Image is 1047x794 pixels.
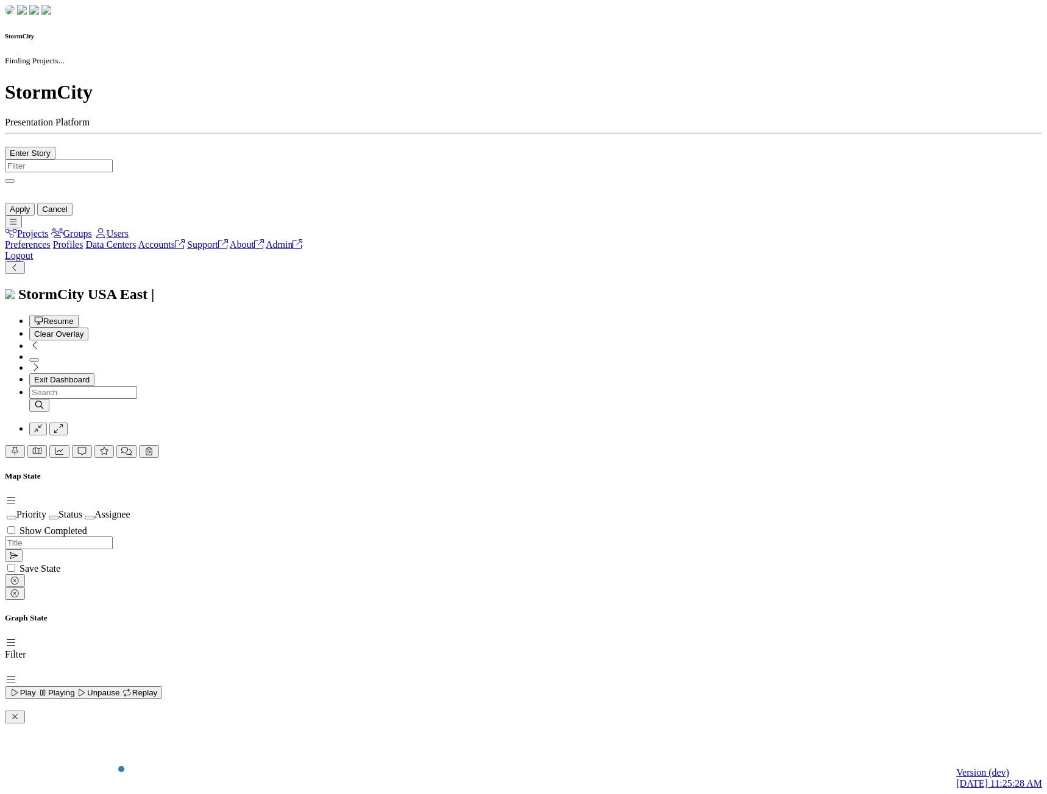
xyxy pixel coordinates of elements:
a: Admin [266,239,302,250]
div: Priority [7,509,46,520]
a: Profiles [53,239,83,250]
button: Play Playing Unpause Replay [5,686,162,699]
a: About [230,239,264,250]
button: Resume [29,315,79,328]
label: Show Completed [20,525,87,536]
span: Unpause [77,688,119,697]
a: Preferences [5,239,51,250]
button: Clear Overlay [29,328,88,340]
a: Data Centers [85,239,136,250]
img: chi-fish-down.png [17,5,27,15]
input: Search [29,386,137,399]
button: Enter Story [5,147,55,160]
span: USA East [88,286,147,302]
img: chi-fish-down.png [5,5,15,15]
div: Assignee [85,509,130,520]
a: Groups [51,228,92,239]
button: Apply [5,203,35,216]
a: Support [187,239,228,250]
span: Play [10,688,36,697]
button: Exit Dashboard [29,373,94,386]
span: StormCity [18,286,84,302]
small: Finding Projects... [5,56,65,65]
a: Projects [5,228,49,239]
span: Playing [38,688,74,697]
h6: StormCity [5,32,1042,40]
a: Logout [5,250,33,261]
input: Filter [5,160,113,172]
span: [DATE] 11:25:28 AM [956,778,1042,789]
h1: StormCity [5,81,1042,104]
img: chi-fish-icon.svg [5,289,15,299]
a: Users [94,228,129,239]
h5: Graph State [5,613,1042,623]
button: Cancel [37,203,73,216]
label: Save State [20,563,60,574]
input: Title [5,536,113,549]
h5: Map State [5,471,1042,481]
div: Status [49,509,82,520]
label: Filter [5,649,26,659]
a: Version (dev) [DATE] 11:25:28 AM [956,767,1042,789]
span: Replay [122,688,157,697]
img: chi-fish-up.png [29,5,39,15]
span: | [151,286,154,302]
a: Accounts [138,239,185,250]
span: Presentation Platform [5,117,90,127]
img: chi-fish-blink.png [41,5,51,15]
